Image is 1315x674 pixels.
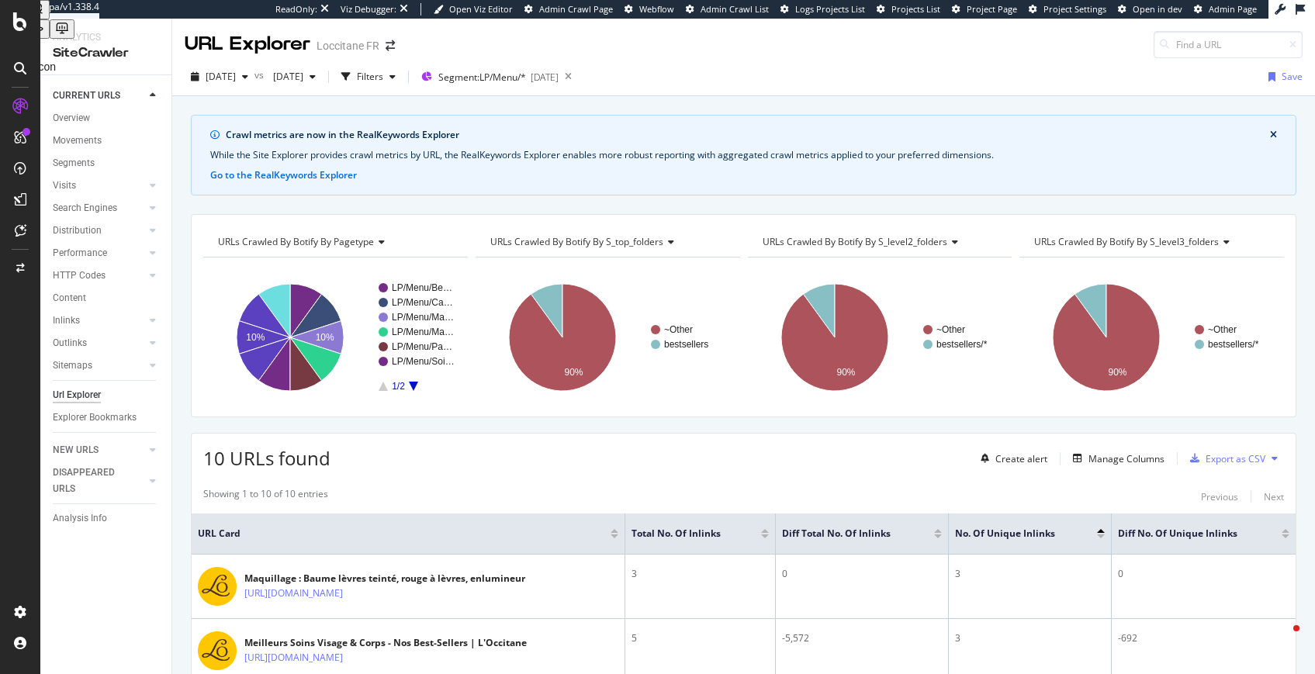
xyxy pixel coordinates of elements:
[53,358,145,374] a: Sitemaps
[53,268,106,284] div: HTTP Codes
[1184,446,1265,471] button: Export as CSV
[392,327,454,337] text: LP/Menu/Ma…
[267,70,303,83] span: 2025 Mar. 7th
[1282,70,1303,83] div: Save
[53,335,145,351] a: Outlinks
[564,367,583,378] text: 90%
[415,64,559,89] button: Segment:LP/Menu/*[DATE]
[1034,235,1219,248] span: URLs Crawled By Botify By s_level3_folders
[53,442,99,458] div: NEW URLS
[836,367,855,378] text: 90%
[1264,490,1284,503] div: Next
[53,358,92,374] div: Sitemaps
[531,71,559,84] div: [DATE]
[487,230,726,254] h4: URLs Crawled By Botify By s_top_folders
[782,527,910,541] span: Diff Total No. of Inlinks
[53,410,137,426] div: Explorer Bookmarks
[53,200,145,216] a: Search Engines
[53,387,161,403] a: Url Explorer
[392,282,452,293] text: LP/Menu/Be…
[53,510,161,527] a: Analysis Info
[632,527,738,541] span: Total No. of Inlinks
[392,381,405,392] text: 1/2
[1262,621,1299,658] iframe: Intercom live chat
[476,270,740,405] svg: A chart.
[244,650,343,665] a: [URL][DOMAIN_NAME]
[203,445,330,471] span: 10 URLs found
[664,339,708,350] text: bestsellers
[185,64,254,89] button: [DATE]
[1201,487,1238,506] button: Previous
[267,64,322,89] button: [DATE]
[53,313,80,329] div: Inlinks
[53,88,120,104] div: CURRENT URLS
[1206,452,1265,465] div: Export as CSV
[53,110,161,126] a: Overview
[53,110,90,126] div: Overview
[254,68,267,81] span: vs
[782,567,941,581] div: 0
[1118,567,1289,581] div: 0
[664,324,693,335] text: ~Other
[203,270,468,405] svg: A chart.
[392,312,454,323] text: LP/Menu/Ma…
[53,387,101,403] div: Url Explorer
[438,71,526,84] span: Segment: LP/Menu/*
[1118,527,1258,541] span: Diff No. of Unique Inlinks
[760,230,998,254] h4: URLs Crawled By Botify By s_level2_folders
[748,270,1012,405] svg: A chart.
[53,223,145,239] a: Distribution
[210,148,1277,162] div: While the Site Explorer provides crawl metrics by URL, the RealKeywords Explorer enables more rob...
[53,223,102,239] div: Distribution
[357,70,383,83] div: Filters
[53,245,145,261] a: Performance
[53,200,117,216] div: Search Engines
[392,297,453,308] text: LP/Menu/Ca…
[490,235,663,248] span: URLs Crawled By Botify By s_top_folders
[1109,367,1127,378] text: 90%
[955,631,1105,645] div: 3
[1019,270,1284,405] svg: A chart.
[1264,487,1284,506] button: Next
[392,341,452,352] text: LP/Menu/Pa…
[53,268,145,284] a: HTTP Codes
[218,235,374,248] span: URLs Crawled By Botify By pagetype
[1088,452,1164,465] div: Manage Columns
[215,230,454,254] h4: URLs Crawled By Botify By pagetype
[1201,490,1238,503] div: Previous
[210,168,357,182] button: Go to the RealKeywords Explorer
[53,290,86,306] div: Content
[995,452,1047,465] div: Create alert
[1031,230,1270,254] h4: URLs Crawled By Botify By s_level3_folders
[198,631,237,670] img: main image
[53,178,145,194] a: Visits
[1067,449,1164,468] button: Manage Columns
[198,527,607,541] span: URL Card
[392,356,455,367] text: LP/Menu/Soi…
[53,133,161,149] a: Movements
[1118,631,1289,645] div: -692
[1266,125,1281,145] button: close banner
[53,155,95,171] div: Segments
[53,178,76,194] div: Visits
[53,290,161,306] a: Content
[53,510,107,527] div: Analysis Info
[53,465,131,497] div: DISAPPEARED URLS
[1208,324,1237,335] text: ~Other
[53,442,145,458] a: NEW URLS
[955,527,1074,541] span: No. of Unique Inlinks
[203,487,328,506] div: Showing 1 to 10 of 10 entries
[782,631,941,645] div: -5,572
[53,245,107,261] div: Performance
[206,70,236,83] span: 2025 Oct. 4th
[191,115,1296,195] div: info banner
[955,567,1105,581] div: 3
[53,88,145,104] a: CURRENT URLS
[244,636,527,650] div: Meilleurs Soins Visage & Corps - Nos Best-Sellers | L'Occitane
[316,332,334,343] text: 10%
[53,313,145,329] a: Inlinks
